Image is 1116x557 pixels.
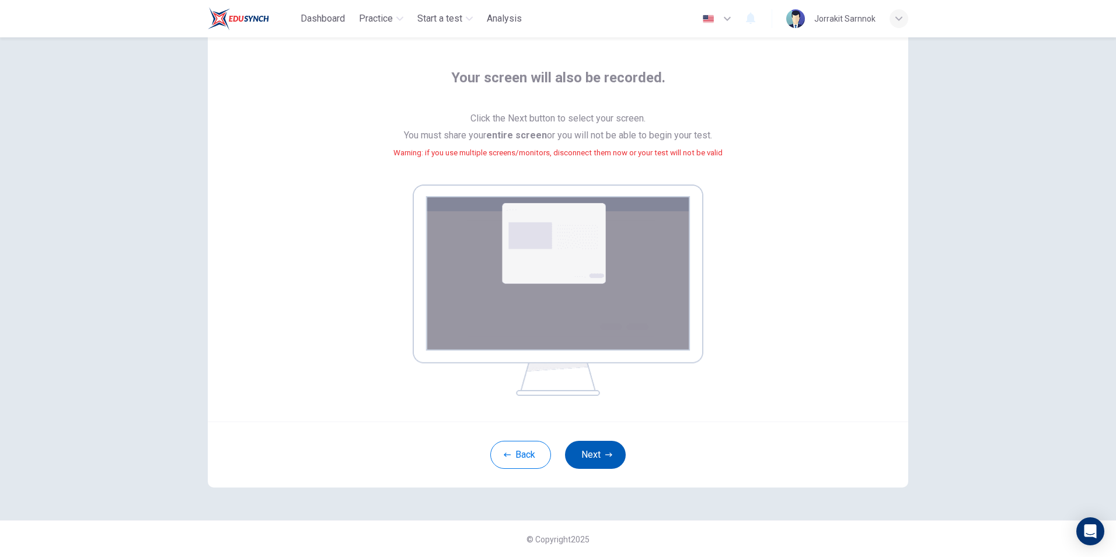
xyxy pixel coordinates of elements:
img: Profile picture [786,9,805,28]
small: Warning: if you use multiple screens/monitors, disconnect them now or your test will not be valid [393,148,723,157]
button: Practice [354,8,408,29]
button: Start a test [413,8,477,29]
div: Jorrakit Sarnnok [814,12,876,26]
span: © Copyright 2025 [526,535,590,544]
button: Back [490,441,551,469]
span: Analysis [487,12,522,26]
div: Open Intercom Messenger [1076,517,1104,545]
span: Click the Next button to select your screen. You must share your or you will not be able to begin... [393,110,723,175]
button: Next [565,441,626,469]
img: Train Test logo [208,7,269,30]
img: screen share example [413,184,703,396]
b: entire screen [486,130,547,141]
span: Start a test [417,12,462,26]
span: Your screen will also be recorded. [451,68,665,101]
button: Dashboard [296,8,350,29]
span: Practice [359,12,393,26]
a: Train Test logo [208,7,296,30]
img: en [701,15,716,23]
span: Dashboard [301,12,345,26]
button: Analysis [482,8,526,29]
